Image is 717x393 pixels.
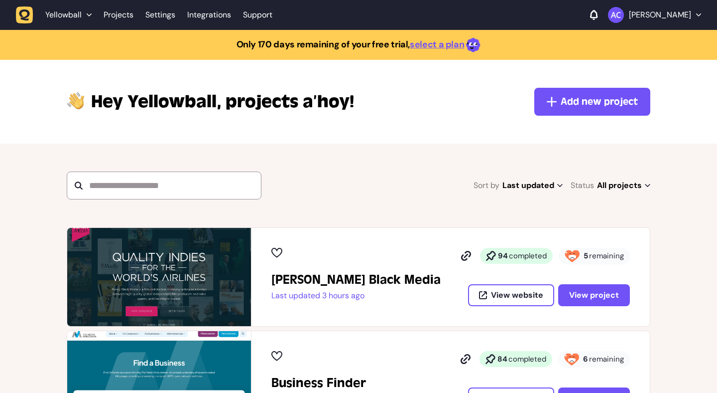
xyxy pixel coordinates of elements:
img: emoji [466,38,480,52]
span: Yellowball [91,90,222,114]
button: View website [468,284,554,306]
strong: 5 [584,251,588,261]
button: Add new project [534,88,650,116]
p: projects a’hoy! [91,90,354,114]
strong: Only 170 days remaining of your free trial, [237,38,410,50]
h2: Penny Black Media [271,272,441,288]
span: Last updated [502,179,563,193]
span: All projects [597,179,650,193]
a: select a plan [410,38,464,50]
p: Last updated 3 hours ago [271,291,441,301]
span: Sort by [474,179,499,193]
img: Penny Black Media [67,228,251,326]
strong: 94 [498,251,508,261]
span: remaining [589,251,624,261]
span: completed [509,251,547,261]
a: Support [243,10,272,20]
span: Status [571,179,594,193]
span: View website [491,291,543,299]
strong: 84 [497,354,507,364]
a: Settings [145,6,175,24]
img: hi-hand [67,90,85,110]
span: View project [569,290,619,300]
a: Integrations [187,6,231,24]
h2: Business Finder [271,375,366,391]
span: completed [508,354,546,364]
a: Projects [104,6,133,24]
strong: 6 [583,354,588,364]
span: remaining [589,354,624,364]
img: Ameet Chohan [608,7,624,23]
button: [PERSON_NAME] [608,7,701,23]
button: Yellowball [16,6,98,24]
button: View project [558,284,630,306]
span: Yellowball [45,10,82,20]
span: Add new project [561,95,638,109]
p: [PERSON_NAME] [629,10,691,20]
